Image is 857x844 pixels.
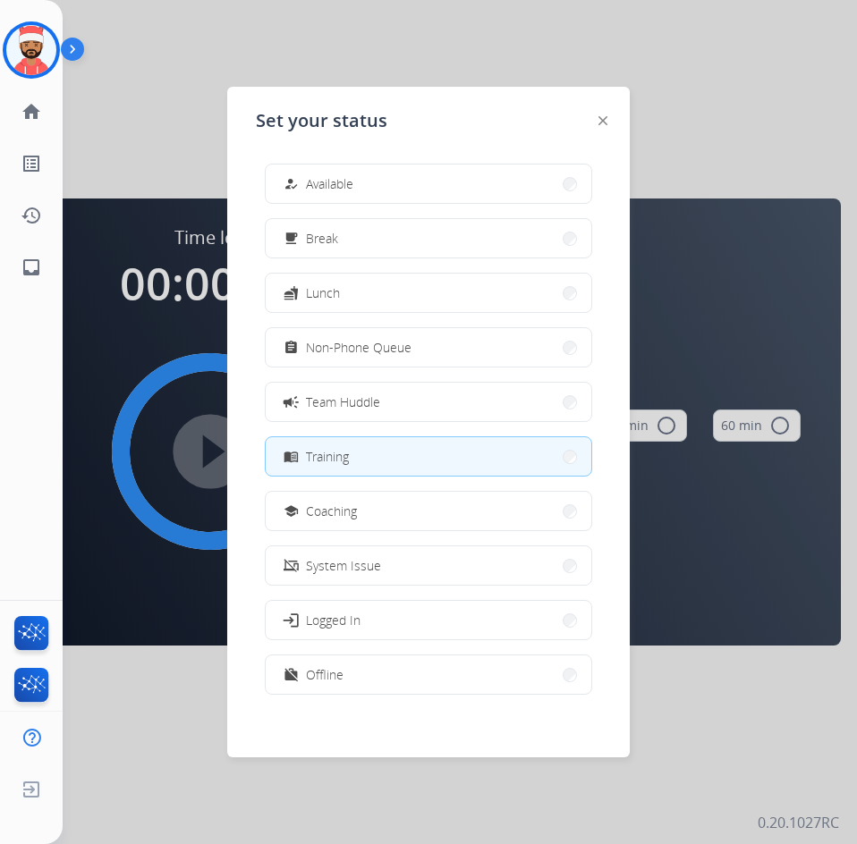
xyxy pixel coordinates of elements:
span: Coaching [306,502,357,520]
mat-icon: login [282,611,300,629]
mat-icon: how_to_reg [284,176,299,191]
span: Offline [306,665,344,684]
button: Lunch [266,274,591,312]
span: Non-Phone Queue [306,338,412,357]
p: 0.20.1027RC [758,812,839,833]
mat-icon: school [284,503,299,519]
button: Logged In [266,601,591,639]
button: System Issue [266,546,591,585]
span: Logged In [306,611,361,629]
mat-icon: campaign [282,392,300,410]
mat-icon: fastfood [284,285,299,300]
button: Team Huddle [266,383,591,421]
mat-icon: assignment [284,340,299,355]
span: Set your status [256,108,387,133]
mat-icon: phonelink_off [284,558,299,573]
button: Offline [266,655,591,694]
span: Team Huddle [306,392,380,411]
button: Non-Phone Queue [266,328,591,367]
span: Available [306,174,353,193]
mat-icon: menu_book [284,449,299,464]
span: System Issue [306,556,381,575]
img: avatar [6,25,56,75]
img: close-button [598,116,607,125]
button: Available [266,165,591,203]
span: Break [306,229,338,248]
span: Lunch [306,283,340,302]
button: Coaching [266,492,591,530]
mat-icon: free_breakfast [284,231,299,246]
mat-icon: list_alt [21,153,42,174]
mat-icon: home [21,101,42,122]
button: Break [266,219,591,257]
mat-icon: work_off [284,667,299,682]
span: Training [306,447,349,466]
mat-icon: inbox [21,257,42,278]
mat-icon: history [21,205,42,226]
button: Training [266,437,591,476]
